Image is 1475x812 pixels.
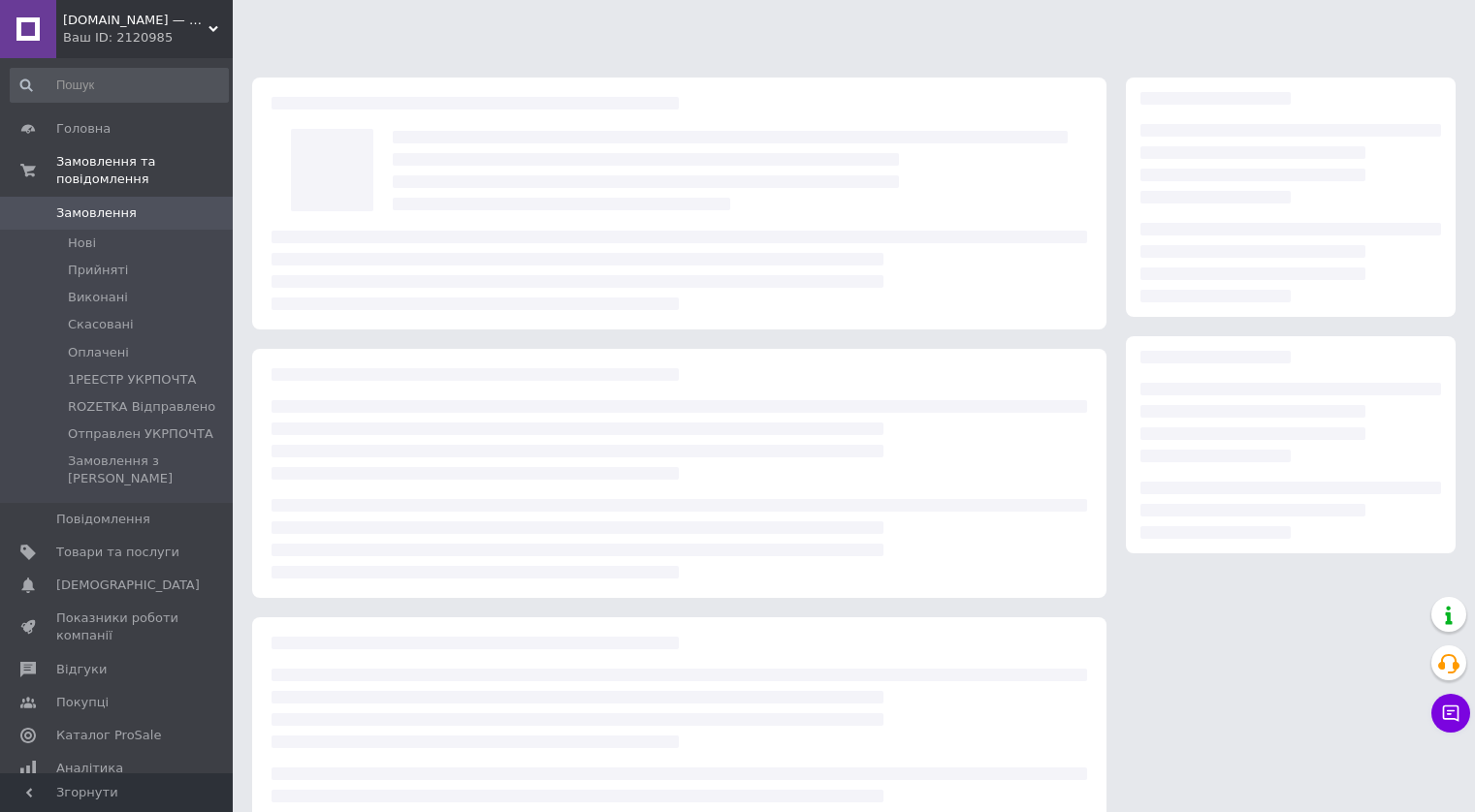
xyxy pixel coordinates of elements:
[56,511,150,528] span: Повідомлення
[68,234,96,252] span: Нові
[68,316,134,333] span: Скасовані
[56,120,111,138] span: Головна
[68,289,128,306] span: Виконані
[68,453,227,487] span: Замовлення з [PERSON_NAME]
[56,727,161,744] span: Каталог ProSale
[56,544,179,561] span: Товари та послуги
[68,398,215,416] span: ROZETKA Відправлено
[63,12,208,29] span: Fotomagnat.net — Тільки вдалі покупки 👌
[56,694,109,711] span: Покупці
[68,425,213,443] span: Отправлен УКРПОЧТА
[56,661,107,678] span: Відгуки
[68,371,196,389] span: 1РЕЕСТР УКРПОЧТА
[10,68,229,103] input: Пошук
[63,29,233,47] div: Ваш ID: 2120985
[56,153,233,188] span: Замовлення та повідомлення
[68,262,128,279] span: Прийняті
[56,577,200,594] span: [DEMOGRAPHIC_DATA]
[56,204,137,222] span: Замовлення
[56,760,123,777] span: Аналітика
[1431,694,1470,733] button: Чат з покупцем
[68,344,129,361] span: Оплачені
[56,609,179,644] span: Показники роботи компанії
